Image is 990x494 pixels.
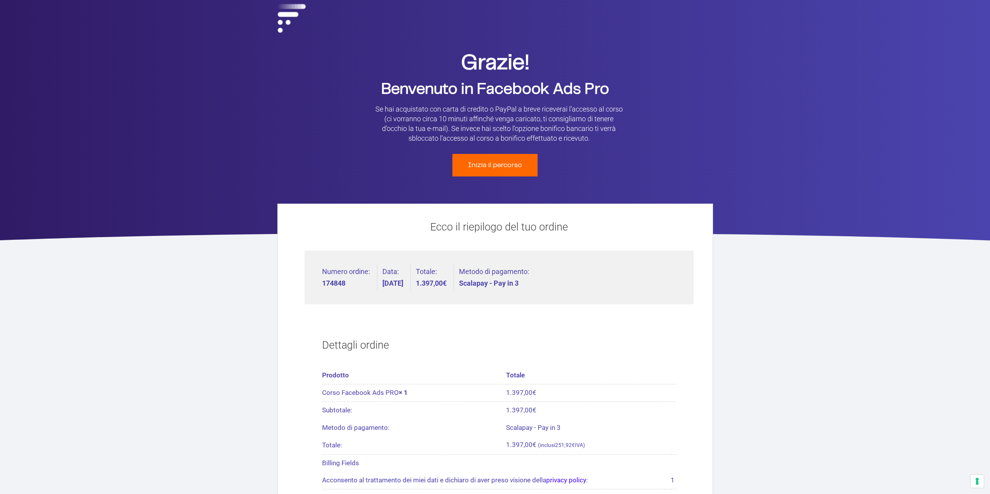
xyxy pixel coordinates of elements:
[971,475,984,488] button: Le tue preferenze relative al consenso per le tecnologie di tracciamento
[416,265,454,291] li: Totale:
[355,52,635,74] h2: Grazie!
[6,464,30,487] iframe: Customerly Messenger Launcher
[506,406,536,414] span: 1.397,00
[533,389,536,396] span: €
[671,472,676,489] td: 1
[322,472,671,489] td: Acconsento al trattamento dei miei dati e dichiaro di aver preso visione della :
[452,154,538,176] a: Inizia il percorso
[322,265,377,291] li: Numero ordine:
[382,265,411,291] li: Data:
[355,82,635,97] h2: Benvenuto in Facebook Ads Pro
[572,442,575,448] span: €
[538,442,585,448] small: (inclusi IVA)
[443,279,447,287] span: €
[322,367,506,384] th: Prodotto
[399,389,408,396] strong: × 1
[506,441,536,449] span: 1.397,00
[459,280,529,287] strong: Scalapay - Pay in 3
[546,476,586,484] a: privacy policy
[322,454,676,472] th: Billing Fields
[322,436,506,454] th: Totale:
[468,162,522,169] span: Inizia il percorso
[322,384,506,401] td: Corso Facebook Ads PRO
[322,419,506,436] th: Metodo di pagamento:
[555,442,575,448] span: 251,92
[506,389,536,396] bdi: 1.397,00
[506,367,676,384] th: Totale
[459,265,529,291] li: Metodo di pagamento:
[305,219,694,235] p: Ecco il riepilogo del tuo ordine
[322,329,676,361] h2: Dettagli ordine
[322,402,506,419] th: Subtotale:
[382,280,403,287] strong: [DATE]
[416,279,447,287] bdi: 1.397,00
[533,406,536,414] span: €
[375,104,624,143] p: Se hai acquistato con carta di credito o PayPal a breve riceverai l’accesso al corso (ci vorranno...
[322,280,370,287] strong: 174848
[533,441,536,449] span: €
[506,419,676,436] td: Scalapay - Pay in 3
